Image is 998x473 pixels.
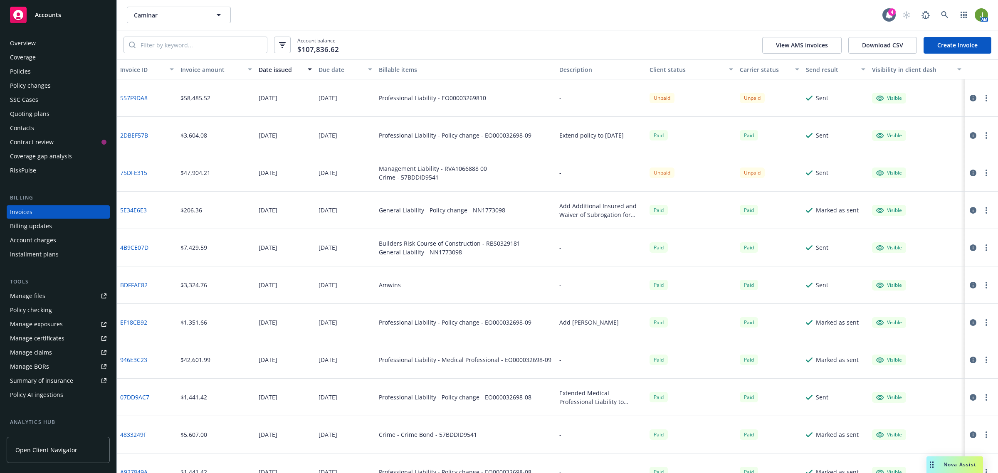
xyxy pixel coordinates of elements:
div: Paid [740,280,758,290]
button: Date issued [255,59,316,79]
a: Policy changes [7,79,110,92]
div: [DATE] [259,318,277,327]
div: Paid [650,392,668,402]
div: General Liability - NN1773098 [379,248,520,256]
div: - [559,281,561,289]
a: 2DBEF57B [120,131,148,140]
div: [DATE] [259,131,277,140]
div: Tools [7,278,110,286]
span: Paid [740,429,758,440]
div: $3,324.76 [180,281,207,289]
div: Management Liability - RVA1066888 00 [379,164,487,173]
div: Contract review [10,135,54,149]
div: Billing updates [10,219,52,233]
div: Policy AI ingestions [10,388,63,402]
div: Manage BORs [10,360,49,373]
div: $1,351.66 [180,318,207,327]
div: General Liability - Policy change - NN1773098 [379,206,505,214]
div: $7,429.59 [180,243,207,252]
a: EF18CB92 [120,318,147,327]
div: Summary of insurance [10,374,73,387]
a: Switch app [956,7,972,23]
a: Policies [7,65,110,78]
div: Unpaid [740,93,765,103]
div: Invoices [10,205,32,219]
div: [DATE] [319,355,337,364]
span: Caminar [134,11,206,20]
div: [DATE] [319,206,337,214]
div: $58,485.52 [180,94,210,102]
a: 07DD9AC7 [120,393,149,402]
div: [DATE] [319,243,337,252]
div: Visible [876,132,902,139]
div: Marked as sent [816,355,859,364]
a: Coverage gap analysis [7,150,110,163]
div: Visibility in client dash [872,65,952,74]
div: - [559,430,561,439]
a: Invoices [7,205,110,219]
a: Search [936,7,953,23]
a: Summary of insurance [7,374,110,387]
div: Drag to move [926,456,937,473]
div: $1,441.42 [180,393,207,402]
div: Paid [740,317,758,328]
a: Coverage [7,51,110,64]
div: Coverage gap analysis [10,150,72,163]
div: [DATE] [319,94,337,102]
button: Nova Assist [926,456,983,473]
div: Paid [650,242,668,253]
div: Extend policy to [DATE] [559,131,624,140]
img: photo [975,8,988,22]
div: Marked as sent [816,318,859,327]
div: Carrier status [740,65,790,74]
div: Policy changes [10,79,51,92]
div: Send result [806,65,856,74]
div: Paid [740,205,758,215]
a: Installment plans [7,248,110,261]
div: Billing [7,194,110,202]
div: $42,601.99 [180,355,210,364]
button: View AMS invoices [762,37,842,54]
div: Professional Liability - EO00003269810 [379,94,486,102]
a: 5E34E6E3 [120,206,147,214]
a: Account charges [7,234,110,247]
button: Send result [803,59,869,79]
div: Policy checking [10,303,52,317]
div: RiskPulse [10,164,36,177]
div: [DATE] [319,430,337,439]
a: 4833249F [120,430,146,439]
button: Download CSV [848,37,917,54]
div: Visible [876,394,902,401]
a: Contacts [7,121,110,135]
div: Paid [740,242,758,253]
a: Manage claims [7,346,110,359]
div: Policies [10,65,31,78]
div: Sent [816,94,828,102]
div: Paid [650,317,668,328]
div: Extended Medical Professional Liability to Expire [DATE]. [559,389,643,406]
div: [DATE] [259,355,277,364]
div: - [559,243,561,252]
div: Professional Liability - Policy change - EO000032698-08 [379,393,531,402]
span: Nova Assist [944,461,976,468]
a: Manage BORs [7,360,110,373]
div: Paid [650,280,668,290]
button: Invoice amount [177,59,255,79]
div: [DATE] [259,281,277,289]
div: Invoice ID [120,65,165,74]
div: [DATE] [259,243,277,252]
a: Quoting plans [7,107,110,121]
div: Professional Liability - Policy change - EO000032698-09 [379,131,531,140]
a: Policy checking [7,303,110,317]
div: [DATE] [259,94,277,102]
div: Manage claims [10,346,52,359]
span: Paid [650,205,668,215]
div: Analytics hub [7,418,110,426]
div: Sent [816,393,828,402]
div: Billable items [379,65,553,74]
button: Client status [646,59,736,79]
div: [DATE] [319,168,337,177]
div: [DATE] [319,318,337,327]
